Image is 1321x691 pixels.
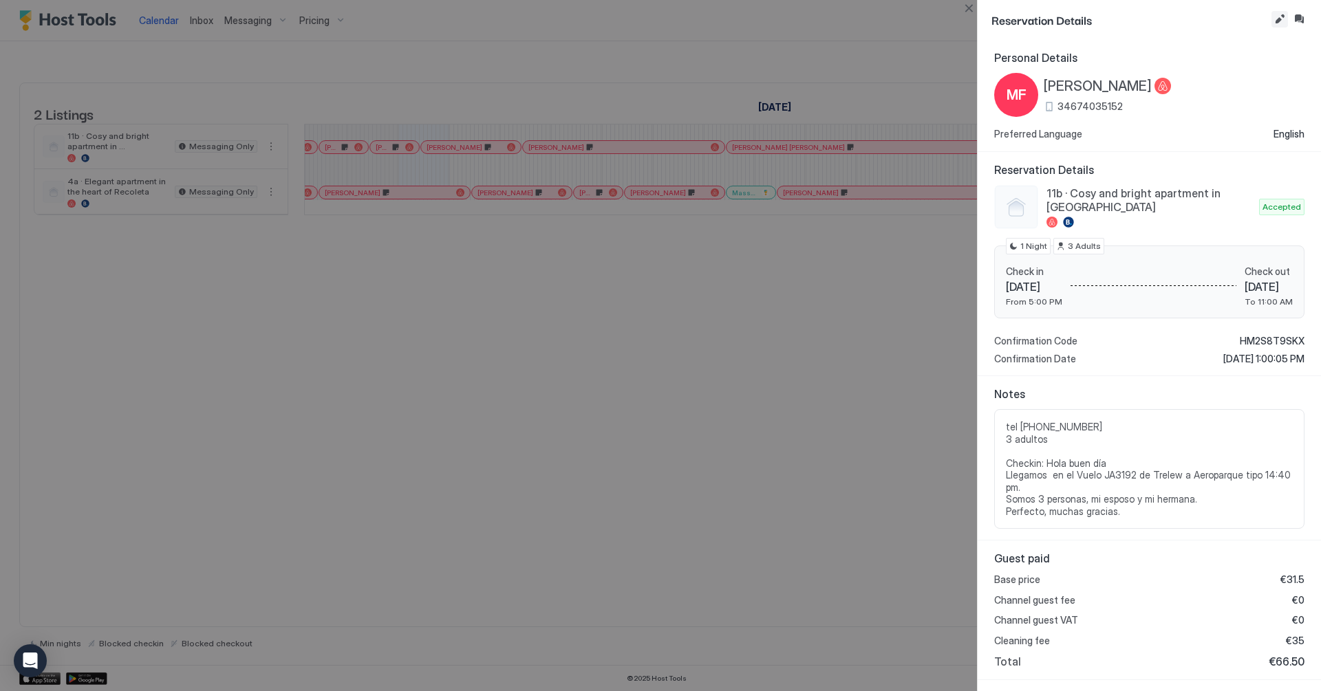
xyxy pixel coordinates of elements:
span: [DATE] [1006,280,1062,294]
span: €35 [1286,635,1304,647]
span: [PERSON_NAME] [1044,78,1152,95]
span: €66.50 [1269,655,1304,668]
div: Open Intercom Messenger [14,644,47,677]
button: Edit reservation [1271,11,1288,28]
span: €31.5 [1280,573,1304,586]
span: 3 Adults [1068,240,1101,252]
button: Inbox [1291,11,1307,28]
span: Channel guest fee [994,594,1075,606]
span: MF [1007,85,1027,105]
span: [DATE] 1:00:05 PM [1223,353,1304,365]
span: From 5:00 PM [1006,296,1062,307]
span: To 11:00 AM [1245,296,1293,307]
span: Channel guest VAT [994,614,1078,626]
span: Total [994,655,1021,668]
span: [DATE] [1245,280,1293,294]
span: HM2S8T9SKX [1240,335,1304,347]
span: Personal Details [994,51,1304,65]
span: Reservation Details [991,11,1269,28]
span: Reservation Details [994,163,1304,177]
span: Confirmation Code [994,335,1077,347]
span: €0 [1292,594,1304,606]
span: English [1274,128,1304,140]
span: Confirmation Date [994,353,1076,365]
span: Check in [1006,265,1062,278]
span: Accepted [1263,201,1301,213]
span: tel [PHONE_NUMBER] 3 adultos Checkin: Hola buen día Llegamos en el Vuelo JA3192 de Trelew a Aerop... [1006,421,1293,517]
span: 34674035152 [1057,100,1123,113]
span: 1 Night [1020,240,1047,252]
span: Cleaning fee [994,635,1050,647]
span: Notes [994,387,1304,401]
span: Preferred Language [994,128,1082,140]
span: Base price [994,573,1040,586]
span: Check out [1245,265,1293,278]
span: €0 [1292,614,1304,626]
span: Guest paid [994,551,1304,565]
span: 11b · Cosy and bright apartment in [GEOGRAPHIC_DATA] [1046,186,1254,214]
